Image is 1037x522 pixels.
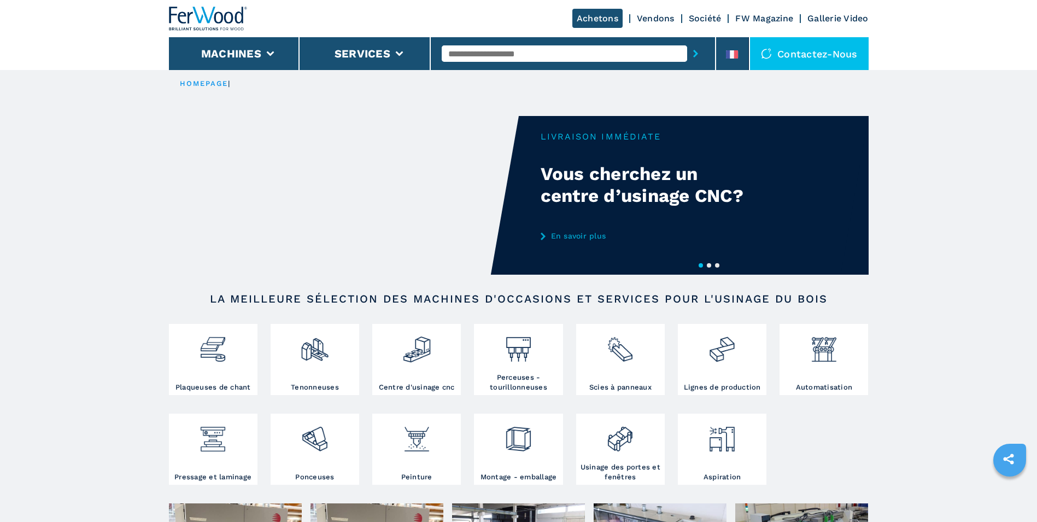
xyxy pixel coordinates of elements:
[401,472,432,482] h3: Peinture
[379,382,455,392] h3: Centre d'usinage cnc
[541,231,755,240] a: En savoir plus
[684,382,761,392] h3: Lignes de production
[589,382,652,392] h3: Scies à panneaux
[707,327,736,364] img: linee_di_produzione_2.png
[169,324,257,395] a: Plaqueuses de chant
[228,79,230,88] span: |
[606,327,635,364] img: sezionatrici_2.png
[572,9,623,28] a: Achetons
[300,327,329,364] img: squadratrici_2.png
[402,416,431,454] img: verniciatura_1.png
[637,13,675,24] a: Vendons
[201,47,261,60] button: Machines
[372,324,461,395] a: Centre d'usinage cnc
[707,416,736,454] img: aspirazione_1.png
[761,48,772,59] img: Contactez-nous
[780,324,868,395] a: Automatisation
[295,472,334,482] h3: Ponceuses
[704,472,741,482] h3: Aspiration
[750,37,869,70] div: Contactez-nous
[474,414,563,485] a: Montage - emballage
[678,324,766,395] a: Lignes de production
[335,47,390,60] button: Services
[204,292,834,305] h2: LA MEILLEURE SÉLECTION DES MACHINES D'OCCASIONS ET SERVICES POUR L'USINAGE DU BOIS
[271,414,359,485] a: Ponceuses
[169,414,257,485] a: Pressage et laminage
[198,416,227,454] img: pressa-strettoia.png
[715,263,719,268] button: 3
[995,445,1022,473] a: sharethis
[579,462,662,482] h3: Usinage des portes et fenêtres
[481,472,557,482] h3: Montage - emballage
[504,327,533,364] img: foratrici_inseritrici_2.png
[687,41,704,66] button: submit-button
[689,13,722,24] a: Société
[271,324,359,395] a: Tenonneuses
[402,327,431,364] img: centro_di_lavoro_cnc_2.png
[678,414,766,485] a: Aspiration
[180,79,229,88] a: HOMEPAGE
[796,382,853,392] h3: Automatisation
[735,13,793,24] a: FW Magazine
[576,324,665,395] a: Scies à panneaux
[810,327,839,364] img: automazione.png
[198,327,227,364] img: bordatrici_1.png
[807,13,869,24] a: Gallerie Video
[699,263,703,268] button: 1
[991,473,1029,514] iframe: Chat
[477,373,560,392] h3: Perceuses - tourillonneuses
[175,382,251,392] h3: Plaqueuses de chant
[174,472,251,482] h3: Pressage et laminage
[300,416,329,454] img: levigatrici_2.png
[504,416,533,454] img: montaggio_imballaggio_2.png
[576,414,665,485] a: Usinage des portes et fenêtres
[606,416,635,454] img: lavorazione_porte_finestre_2.png
[169,116,519,275] video: Your browser does not support the video tag.
[707,263,711,268] button: 2
[474,324,563,395] a: Perceuses - tourillonneuses
[291,382,339,392] h3: Tenonneuses
[372,414,461,485] a: Peinture
[169,7,248,31] img: Ferwood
